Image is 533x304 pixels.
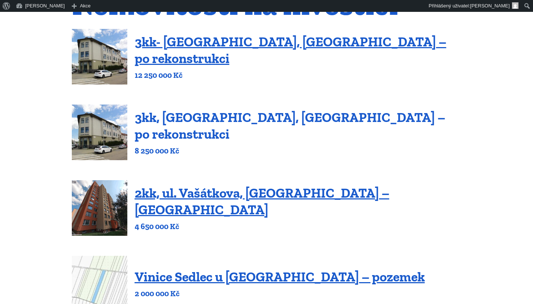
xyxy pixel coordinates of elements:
p: 12 250 000 Kč [135,70,462,80]
p: 8 250 000 Kč [135,146,462,156]
span: [PERSON_NAME] [470,3,510,9]
p: 4 650 000 Kč [135,221,462,232]
a: 2kk, ul. Vašátkova, [GEOGRAPHIC_DATA] – [GEOGRAPHIC_DATA] [135,185,389,218]
p: 2 000 000 Kč [135,288,425,299]
a: 3kk- [GEOGRAPHIC_DATA], [GEOGRAPHIC_DATA] – po rekonstrukci [135,34,446,66]
a: Vinice Sedlec u [GEOGRAPHIC_DATA] – pozemek [135,269,425,285]
a: 3kk, [GEOGRAPHIC_DATA], [GEOGRAPHIC_DATA] – po rekonstrukci [135,109,445,142]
